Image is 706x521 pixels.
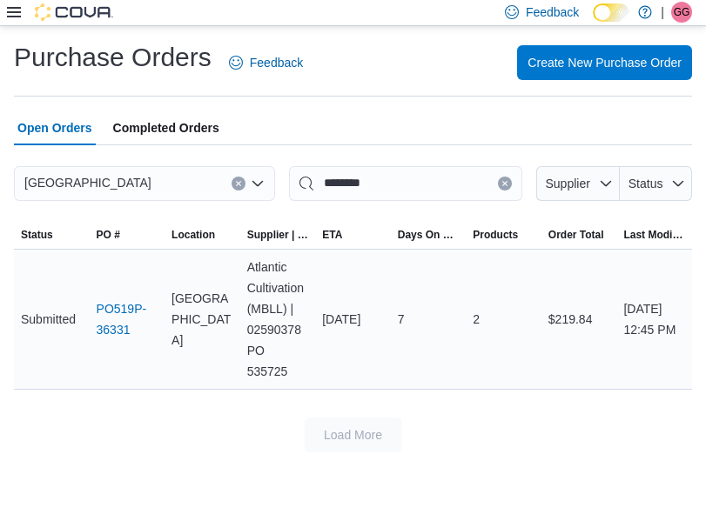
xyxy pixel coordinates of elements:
[616,291,692,347] div: [DATE] 12:45 PM
[517,45,692,80] button: Create New Purchase Order
[623,228,685,242] span: Last Modified
[528,54,682,71] span: Create New Purchase Order
[322,228,342,242] span: ETA
[498,177,512,190] button: Clear input
[222,45,310,80] a: Feedback
[113,110,219,145] span: Completed Orders
[616,221,692,249] button: Last Modified
[466,221,541,249] button: Products
[548,228,604,242] span: Order Total
[232,177,245,190] button: Clear input
[674,2,690,23] span: GG
[315,302,391,337] div: [DATE]
[21,309,76,330] span: Submitted
[473,228,518,242] span: Products
[473,309,480,330] span: 2
[97,298,158,340] a: PO519P-36331
[546,177,590,190] span: Supplier
[171,288,233,351] span: [GEOGRAPHIC_DATA]
[620,166,692,201] button: Status
[171,228,215,242] div: Location
[541,221,617,249] button: Order Total
[593,22,594,23] span: Dark Mode
[251,177,265,190] button: Open list of options
[526,3,579,21] span: Feedback
[14,221,90,249] button: Status
[250,54,303,71] span: Feedback
[35,3,113,21] img: Cova
[536,166,620,201] button: Supplier
[391,221,467,249] button: Days On Order
[289,166,522,201] input: This is a search bar. After typing your query, hit enter to filter the results lower in the page.
[324,426,382,444] span: Load More
[671,2,692,23] div: G Gudmundson
[305,417,402,452] button: Load More
[593,3,629,22] input: Dark Mode
[90,221,165,249] button: PO #
[24,172,151,193] span: [GEOGRAPHIC_DATA]
[541,302,617,337] div: $219.84
[240,221,316,249] button: Supplier | Invoice Number
[247,228,309,242] span: Supplier | Invoice Number
[629,177,663,190] span: Status
[17,110,92,145] span: Open Orders
[661,2,664,23] p: |
[315,221,391,249] button: ETA
[165,221,240,249] button: Location
[240,250,316,389] div: Atlantic Cultivation (MBLL) | 02590378 PO 535725
[97,228,120,242] span: PO #
[21,228,53,242] span: Status
[14,40,212,75] h1: Purchase Orders
[398,228,460,242] span: Days On Order
[398,309,405,330] span: 7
